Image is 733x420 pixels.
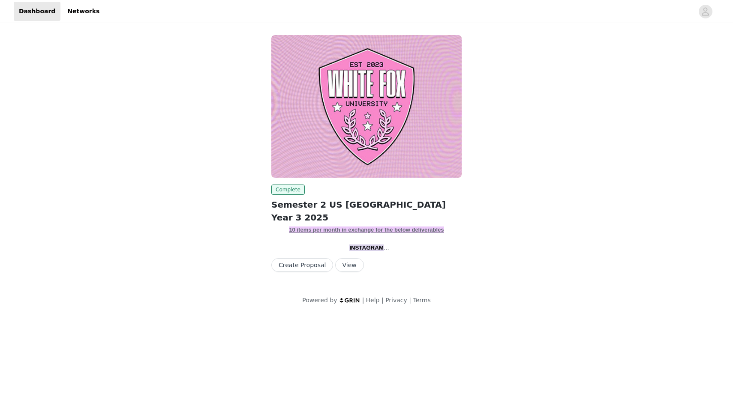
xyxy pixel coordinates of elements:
div: avatar [701,5,709,18]
a: Dashboard [14,2,60,21]
img: logo [339,298,360,303]
a: View [335,262,364,268]
span: | [382,297,384,304]
span: INSTAGRAM [349,244,384,251]
img: White Fox Boutique AUS [271,35,462,178]
span: Complete [271,185,305,195]
strong: 10 items per month in exchange for the below deliverables [289,226,444,233]
span: | [409,297,411,304]
span: Powered by [302,297,337,304]
h2: Semester 2 US [GEOGRAPHIC_DATA] Year 3 2025 [271,198,462,224]
a: Terms [413,297,430,304]
button: Create Proposal [271,258,333,272]
a: Privacy [385,297,407,304]
a: Networks [62,2,105,21]
span: | [362,297,364,304]
button: View [335,258,364,272]
a: Help [366,297,380,304]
